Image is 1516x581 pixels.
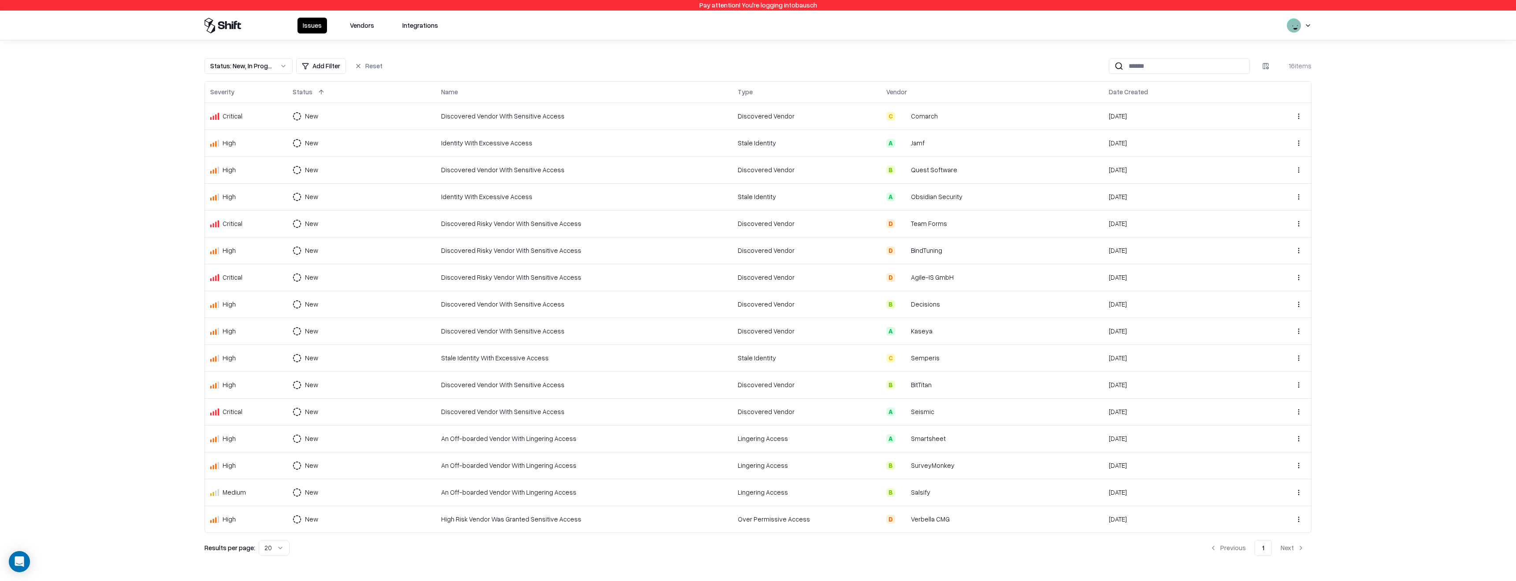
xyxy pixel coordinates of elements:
div: An Off-boarded Vendor With Lingering Access [441,434,727,443]
div: Discovered Vendor With Sensitive Access [441,326,727,336]
button: New [293,511,334,527]
div: High [223,165,236,174]
img: BitTitan [899,381,907,389]
div: Discovered Vendor With Sensitive Access [441,407,727,416]
div: Team Forms [911,219,947,228]
div: Identity With Excessive Access [441,192,727,201]
button: New [293,162,334,178]
div: C [886,354,895,363]
img: Team Forms [899,219,907,228]
button: New [293,377,334,393]
div: [DATE] [1109,407,1247,416]
div: Over Permissive Access [738,514,876,524]
div: High [223,246,236,255]
div: Discovered Vendor With Sensitive Access [441,380,727,389]
div: High [223,353,236,363]
div: Discovered Vendor [738,219,876,228]
div: New [305,380,318,389]
div: B [886,488,895,497]
img: Comarch [899,112,907,121]
div: Salsify [911,488,930,497]
div: Obsidian Security [911,192,962,201]
img: Kaseya [899,327,907,336]
div: A [886,407,895,416]
button: Add Filter [296,58,346,74]
div: Seismic [911,407,934,416]
button: New [293,189,334,205]
div: Kaseya [911,326,933,336]
div: D [886,273,895,282]
div: Discovered Vendor [738,165,876,174]
div: Lingering Access [738,488,876,497]
div: New [305,407,318,416]
div: B [886,461,895,470]
div: Lingering Access [738,434,876,443]
div: Discovered Vendor [738,300,876,309]
div: Type [738,87,753,96]
div: Severity [210,87,234,96]
button: New [293,350,334,366]
button: New [293,296,334,312]
div: SurveyMonkey [911,461,955,470]
img: Salsify [899,488,907,497]
img: Quest Software [899,166,907,174]
button: New [293,485,334,500]
p: Results per page: [204,543,255,552]
div: Critical [223,273,242,282]
img: Semperis [899,354,907,363]
div: [DATE] [1109,461,1247,470]
div: New [305,219,318,228]
div: Discovered Vendor [738,326,876,336]
div: A [886,327,895,336]
div: Stale Identity [738,353,876,363]
button: New [293,216,334,232]
div: [DATE] [1109,380,1247,389]
div: Medium [223,488,246,497]
img: Jamf [899,139,907,148]
div: [DATE] [1109,246,1247,255]
div: High [223,300,236,309]
div: 16 items [1276,61,1312,70]
div: B [886,166,895,174]
div: Vendor [886,87,907,96]
div: New [305,353,318,363]
nav: pagination [1203,540,1312,556]
div: High [223,461,236,470]
div: A [886,139,895,148]
div: New [305,461,318,470]
div: A [886,434,895,443]
div: Decisions [911,300,940,309]
button: Integrations [397,18,443,33]
div: High [223,138,236,148]
div: D [886,219,895,228]
div: [DATE] [1109,300,1247,309]
div: D [886,246,895,255]
img: Seismic [899,407,907,416]
img: Decisions [899,300,907,309]
div: Critical [223,111,242,121]
div: High [223,192,236,201]
button: Issues [297,18,327,33]
div: Open Intercom Messenger [9,551,30,572]
div: High [223,514,236,524]
div: Comarch [911,111,938,121]
div: Discovered Vendor [738,273,876,282]
div: [DATE] [1109,488,1247,497]
button: New [293,458,334,474]
div: Discovered Vendor [738,407,876,416]
div: Stale Identity [738,192,876,201]
div: New [305,514,318,524]
button: New [293,108,334,124]
div: Discovered Risky Vendor With Sensitive Access [441,246,727,255]
div: Quest Software [911,165,957,174]
div: [DATE] [1109,353,1247,363]
div: High Risk Vendor Was Granted Sensitive Access [441,514,727,524]
div: Jamf [911,138,925,148]
div: Stale Identity With Excessive Access [441,353,727,363]
div: Verbella CMG [911,514,950,524]
div: Status [293,87,312,96]
div: New [305,138,318,148]
div: BindTuning [911,246,942,255]
button: New [293,243,334,259]
div: B [886,300,895,309]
